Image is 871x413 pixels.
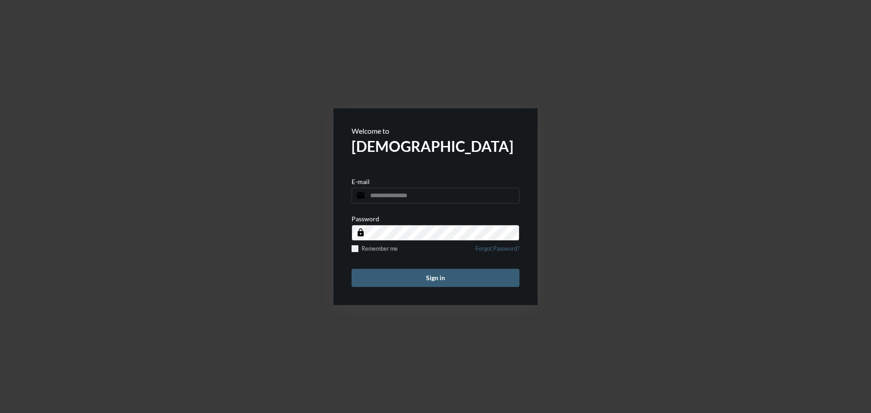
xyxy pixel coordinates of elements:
[352,269,519,287] button: Sign in
[352,215,379,223] p: Password
[352,137,519,155] h2: [DEMOGRAPHIC_DATA]
[352,245,398,252] label: Remember me
[352,126,519,135] p: Welcome to
[352,178,370,185] p: E-mail
[475,245,519,258] a: Forgot Password?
